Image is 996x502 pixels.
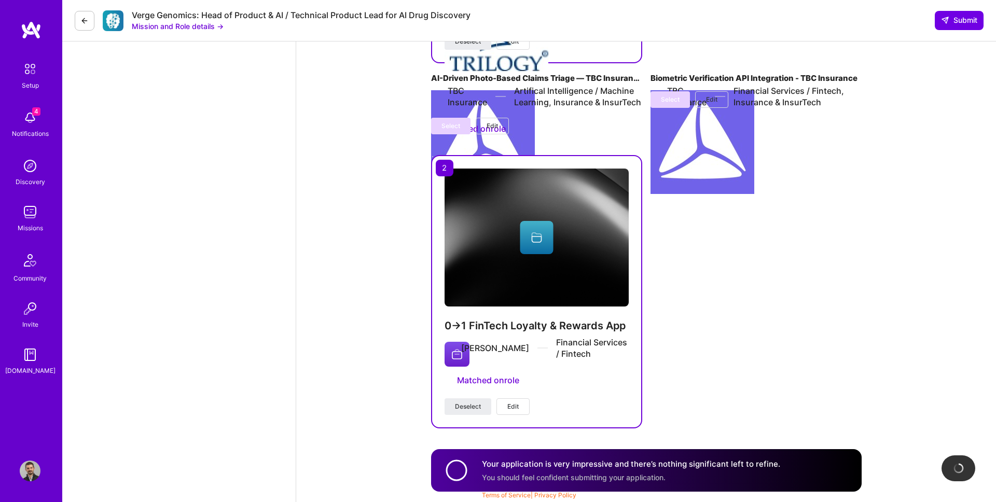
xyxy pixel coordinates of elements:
img: cover [445,169,629,306]
div: [DOMAIN_NAME] [5,365,56,376]
div: [PERSON_NAME] Financial Services / Fintech [461,337,629,359]
button: Edit [496,33,530,50]
img: setup [19,58,41,80]
span: 4 [32,107,40,116]
button: Submit [935,11,984,30]
img: divider [537,347,548,348]
img: Company logo [651,90,754,194]
img: Community [18,248,43,273]
span: Edit [487,121,498,131]
a: User Avatar [17,461,43,481]
img: teamwork [20,202,40,222]
img: logo [21,21,41,39]
img: Company logo [445,342,469,367]
i: icon StarsPurple [445,376,453,384]
span: Edit [507,37,519,46]
span: Edit [706,95,717,104]
h4: AI-Driven Photo-Based Claims Triage — TBC Insurance [431,72,642,85]
h4: Your application is very impressive and there’s nothing significant left to refine. [482,458,780,469]
div: Discovery [16,176,45,187]
div: Verge Genomics: Head of Product & AI / Technical Product Lead for AI Drug Discovery [132,10,471,21]
button: Mission and Role details → [132,21,224,32]
img: guide book [20,344,40,365]
div: Matched on role [431,111,642,147]
img: Company logo [431,90,535,194]
span: You should feel confident submitting your application. [482,473,666,482]
button: Deselect [445,398,491,415]
div: Matched on role [445,362,629,398]
a: Privacy Policy [534,491,576,499]
img: divider [495,96,506,97]
button: Edit [695,91,728,108]
img: User Avatar [20,461,40,481]
button: Edit [496,398,530,415]
img: bell [20,107,40,128]
span: | [482,491,576,499]
span: Edit [507,402,519,411]
div: © 2025 ATeams Inc., All rights reserved. [62,471,996,497]
i: icon SendLight [941,16,949,24]
div: TBC Insurance Artifical Intelligence / Machine Learning, Insurance & InsurTech [448,85,642,108]
div: null [935,11,984,30]
span: Deselect [455,402,481,411]
i: icon LeftArrowDark [80,17,89,25]
img: Invite [20,298,40,319]
span: Deselect [455,37,481,46]
button: Deselect [445,33,491,50]
div: Missions [18,222,43,233]
img: discovery [20,156,40,176]
div: Setup [22,80,39,91]
img: loading [953,463,964,473]
a: Terms of Service [482,491,531,499]
div: TBC Insurance Financial Services / Fintech, Insurance & InsurTech [667,85,862,108]
div: Invite [22,319,38,330]
img: Company Logo [103,10,123,31]
div: Notifications [12,128,49,139]
h4: Biometric Verification API Integration - TBC Insurance [651,72,862,85]
div: Community [13,273,47,284]
button: Edit [476,118,509,134]
h4: 0→1 FinTech Loyalty & Rewards App [445,319,629,332]
span: Submit [941,15,977,25]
